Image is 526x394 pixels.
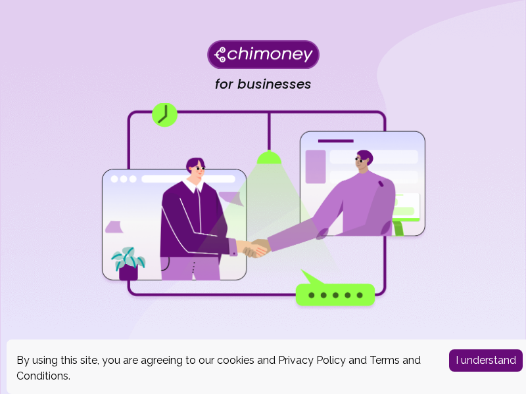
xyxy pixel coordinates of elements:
h4: for businesses [215,76,312,93]
img: Chimoney for businesses [207,39,320,69]
a: Privacy Policy [278,354,346,366]
button: Accept cookies [449,349,523,372]
div: By using this site, you are agreeing to our cookies and and . [16,353,429,384]
img: for businesses [99,103,427,310]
